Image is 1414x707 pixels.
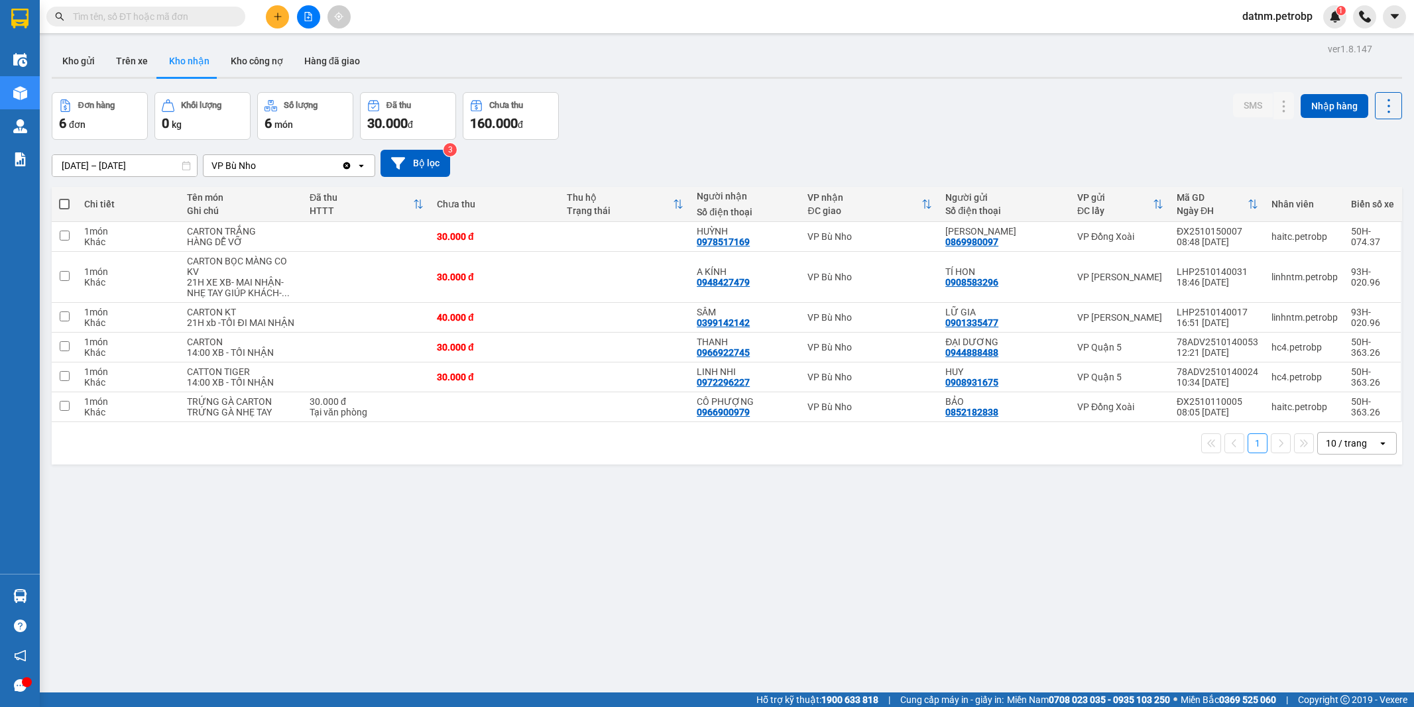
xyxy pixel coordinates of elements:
[489,101,523,110] div: Chưa thu
[945,192,1064,203] div: Người gửi
[52,155,197,176] input: Select a date range.
[187,347,296,358] div: 14:00 XB - TỐI NHẬN
[187,337,296,347] div: CARTON
[437,199,554,209] div: Chưa thu
[1177,205,1248,216] div: Ngày ĐH
[1336,6,1346,15] sup: 1
[945,205,1064,216] div: Số điện thoại
[1077,192,1153,203] div: VP gửi
[888,692,890,707] span: |
[1286,692,1288,707] span: |
[945,366,1064,377] div: HUY
[518,119,523,130] span: đ
[181,101,221,110] div: Khối lượng
[304,12,313,21] span: file-add
[69,119,86,130] span: đơn
[1351,396,1394,417] div: 50H-363.26
[1351,307,1394,328] div: 93H-020.96
[1383,5,1406,28] button: caret-down
[211,159,256,172] div: VP Bù Nho
[257,159,259,172] input: Selected VP Bù Nho.
[84,226,174,237] div: 1 món
[697,207,794,217] div: Số điện thoại
[1177,396,1258,407] div: ĐX2510110005
[1077,372,1163,382] div: VP Quận 5
[807,231,932,242] div: VP Bù Nho
[697,266,794,277] div: A KÍNH
[567,192,673,203] div: Thu hộ
[807,402,932,412] div: VP Bù Nho
[1177,347,1258,358] div: 12:21 [DATE]
[266,5,289,28] button: plus
[1378,438,1388,449] svg: open
[1177,226,1258,237] div: ĐX2510150007
[84,237,174,247] div: Khác
[697,307,794,317] div: SÂM
[55,12,64,21] span: search
[158,45,220,77] button: Kho nhận
[807,192,921,203] div: VP nhận
[84,347,174,358] div: Khác
[13,119,27,133] img: warehouse-icon
[13,86,27,100] img: warehouse-icon
[1077,342,1163,353] div: VP Quận 5
[1177,237,1258,247] div: 08:48 [DATE]
[84,337,174,347] div: 1 món
[282,288,290,298] span: ...
[1077,272,1163,282] div: VP [PERSON_NAME]
[1340,695,1350,704] span: copyright
[1271,402,1338,412] div: haitc.petrobp
[1328,42,1372,56] div: ver 1.8.147
[807,272,932,282] div: VP Bù Nho
[367,115,408,131] span: 30.000
[187,396,296,407] div: TRỨNG GÀ CARTON
[1271,342,1338,353] div: hc4.petrobp
[297,5,320,28] button: file-add
[807,205,921,216] div: ĐC giao
[1233,93,1273,117] button: SMS
[437,272,554,282] div: 30.000 đ
[1077,205,1153,216] div: ĐC lấy
[84,199,174,209] div: Chi tiết
[945,237,998,247] div: 0869980097
[187,277,296,298] div: 21H XE XB- MAI NHẬN- NHẸ TAY GIÚP KHÁCH- ƯỚT NHẸ
[443,143,457,156] sup: 3
[360,92,456,140] button: Đã thu30.000đ
[945,317,998,328] div: 0901335477
[274,119,293,130] span: món
[187,192,296,203] div: Tên món
[1271,372,1338,382] div: hc4.petrobp
[1177,366,1258,377] div: 78ADV2510140024
[1007,692,1170,707] span: Miền Nam
[437,312,554,323] div: 40.000 đ
[1177,337,1258,347] div: 78ADV2510140053
[1351,266,1394,288] div: 93H-020.96
[807,372,932,382] div: VP Bù Nho
[1271,272,1338,282] div: linhntm.petrobp
[13,53,27,67] img: warehouse-icon
[310,192,413,203] div: Đã thu
[821,694,878,705] strong: 1900 633 818
[310,407,424,417] div: Tại văn phòng
[84,396,174,407] div: 1 món
[13,589,27,603] img: warehouse-icon
[697,377,750,388] div: 0972296227
[697,396,794,407] div: CÔ PHƯỢNG
[187,317,296,328] div: 21H xb -TỐI ĐI MAI NHẬN
[945,377,998,388] div: 0908931675
[187,377,296,388] div: 14:00 XB - TỐI NHẬN
[945,266,1064,277] div: TÍ HON
[187,226,296,237] div: CARTON TRẮNG
[1232,8,1323,25] span: datnm.petrobp
[1170,187,1265,222] th: Toggle SortBy
[341,160,352,171] svg: Clear value
[78,101,115,110] div: Đơn hàng
[945,307,1064,317] div: LỮ GIA
[1248,433,1267,453] button: 1
[84,407,174,417] div: Khác
[52,92,148,140] button: Đơn hàng6đơn
[1077,231,1163,242] div: VP Đồng Xoài
[1077,402,1163,412] div: VP Đồng Xoài
[801,187,939,222] th: Toggle SortBy
[437,342,554,353] div: 30.000 đ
